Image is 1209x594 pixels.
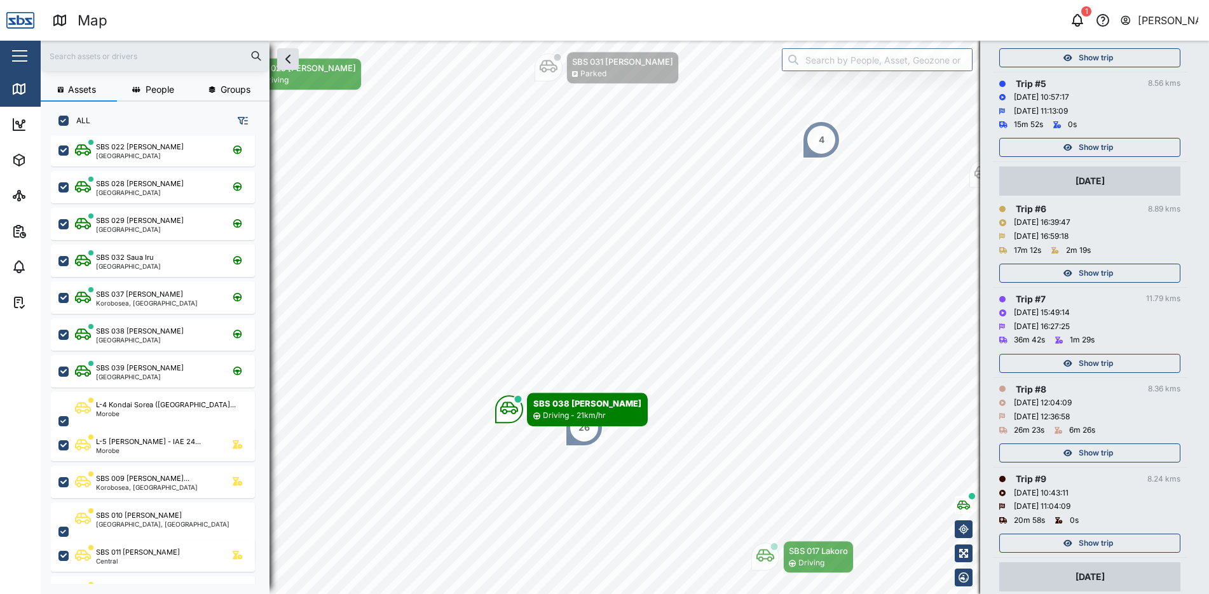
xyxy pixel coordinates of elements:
[1079,444,1113,462] span: Show trip
[96,179,184,189] div: SBS 028 [PERSON_NAME]
[1014,217,1070,229] div: [DATE] 16:39:47
[1079,264,1113,282] span: Show trip
[96,447,201,454] div: Morobe
[751,541,854,573] div: Map marker
[96,300,198,306] div: Korobosea, [GEOGRAPHIC_DATA]
[495,393,648,426] div: Map marker
[96,215,184,226] div: SBS 029 [PERSON_NAME]
[96,326,184,337] div: SBS 038 [PERSON_NAME]
[1016,292,1046,306] div: Trip # 7
[1014,307,1070,319] div: [DATE] 15:49:14
[1016,202,1046,216] div: Trip # 6
[96,510,182,521] div: SBS 010 [PERSON_NAME]
[78,10,107,32] div: Map
[33,189,64,203] div: Sites
[543,410,606,422] div: Driving - 21km/hr
[96,142,184,152] div: SBS 022 [PERSON_NAME]
[1079,49,1113,67] span: Show trip
[96,558,180,564] div: Central
[999,48,1180,67] button: Show trip
[572,55,673,68] div: SBS 031 [PERSON_NAME]
[1070,334,1095,346] div: 1m 29s
[1014,515,1045,527] div: 20m 58s
[33,118,90,132] div: Dashboard
[6,6,34,34] img: Main Logo
[1016,472,1046,486] div: Trip # 9
[221,85,250,94] span: Groups
[782,48,973,71] input: Search by People, Asset, Geozone or Place
[96,547,180,558] div: SBS 011 [PERSON_NAME]
[68,85,96,94] span: Assets
[1081,6,1091,17] div: 1
[1014,105,1068,118] div: [DATE] 11:13:09
[215,58,362,90] div: Map marker
[1014,397,1072,409] div: [DATE] 12:04:09
[96,152,184,159] div: [GEOGRAPHIC_DATA]
[999,138,1180,157] button: Show trip
[1076,570,1105,584] div: [DATE]
[1014,487,1069,499] div: [DATE] 10:43:11
[580,68,606,80] div: Parked
[999,534,1180,553] button: Show trip
[999,264,1180,283] button: Show trip
[999,443,1180,462] button: Show trip
[1146,293,1180,305] div: 11.79 kms
[96,484,198,490] div: Korobosea, [GEOGRAPHIC_DATA]
[819,133,824,147] div: 4
[253,62,356,74] div: SBS 029 [PERSON_NAME]
[69,116,90,126] label: ALL
[1138,13,1199,29] div: [PERSON_NAME]
[263,74,289,86] div: Driving
[1147,473,1180,485] div: 8.24 kms
[96,473,189,484] div: SBS 009 [PERSON_NAME]...
[1014,501,1070,513] div: [DATE] 11:04:09
[1079,354,1113,372] span: Show trip
[802,121,840,159] div: Map marker
[96,252,154,263] div: SBS 032 Saua Iru
[578,421,590,435] div: 26
[1014,245,1041,257] div: 17m 12s
[33,295,68,309] div: Tasks
[999,354,1180,373] button: Show trip
[96,521,229,527] div: [GEOGRAPHIC_DATA], [GEOGRAPHIC_DATA]
[1016,77,1046,91] div: Trip # 5
[146,85,174,94] span: People
[33,153,72,167] div: Assets
[33,224,76,238] div: Reports
[1148,78,1180,90] div: 8.56 kms
[798,557,824,569] div: Driving
[48,46,262,65] input: Search assets or drivers
[1148,383,1180,395] div: 8.36 kms
[96,436,201,447] div: L-5 [PERSON_NAME] - IAE 24...
[1068,119,1077,131] div: 0s
[1014,231,1069,243] div: [DATE] 16:59:18
[1069,424,1095,436] div: 6m 26s
[96,400,236,410] div: L-4 Kondai Sorea ([GEOGRAPHIC_DATA]...
[96,226,184,233] div: [GEOGRAPHIC_DATA]
[96,263,161,269] div: [GEOGRAPHIC_DATA]
[565,408,603,447] div: Map marker
[33,260,72,274] div: Alarms
[1014,411,1070,423] div: [DATE] 12:36:58
[789,544,848,557] div: SBS 017 Lakoro
[1014,321,1070,333] div: [DATE] 16:27:25
[41,41,1209,594] canvas: Map
[1014,424,1044,436] div: 26m 23s
[533,397,641,410] div: SBS 038 [PERSON_NAME]
[1148,203,1180,215] div: 8.89 kms
[96,337,184,343] div: [GEOGRAPHIC_DATA]
[1066,245,1091,257] div: 2m 19s
[96,189,184,196] div: [GEOGRAPHIC_DATA]
[1076,174,1105,188] div: [DATE]
[1079,534,1113,552] span: Show trip
[1014,334,1045,346] div: 36m 42s
[535,51,679,84] div: Map marker
[96,410,236,417] div: Morobe
[969,158,1072,190] div: Map marker
[96,363,184,374] div: SBS 039 [PERSON_NAME]
[33,82,62,96] div: Map
[1119,11,1199,29] button: [PERSON_NAME]
[96,289,183,300] div: SBS 037 [PERSON_NAME]
[1016,382,1046,396] div: Trip # 8
[1014,91,1069,104] div: [DATE] 10:57:17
